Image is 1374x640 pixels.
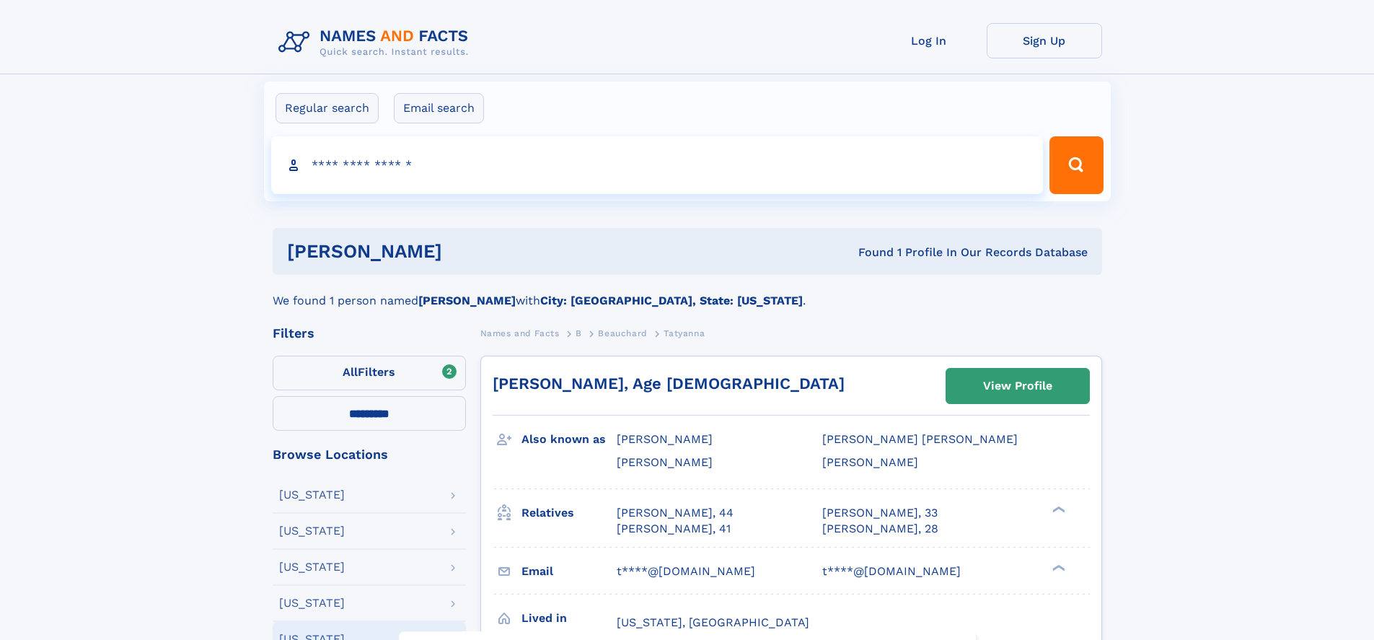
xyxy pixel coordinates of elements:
span: [PERSON_NAME] [617,432,713,446]
span: Beauchard [598,328,647,338]
a: Beauchard [598,324,647,342]
b: [PERSON_NAME] [418,294,516,307]
div: [US_STATE] [279,561,345,573]
label: Filters [273,356,466,390]
span: [US_STATE], [GEOGRAPHIC_DATA] [617,615,809,629]
span: [PERSON_NAME] [PERSON_NAME] [822,432,1018,446]
span: [PERSON_NAME] [617,455,713,469]
div: We found 1 person named with . [273,275,1102,310]
span: [PERSON_NAME] [822,455,918,469]
h1: [PERSON_NAME] [287,242,651,260]
div: ❯ [1049,504,1066,514]
a: [PERSON_NAME], 28 [822,521,938,537]
h3: Lived in [521,606,617,631]
h3: Email [521,559,617,584]
h3: Relatives [521,501,617,525]
span: B [576,328,582,338]
div: Filters [273,327,466,340]
label: Email search [394,93,484,123]
a: View Profile [946,369,1089,403]
a: Names and Facts [480,324,560,342]
a: [PERSON_NAME], Age [DEMOGRAPHIC_DATA] [493,374,845,393]
div: [US_STATE] [279,597,345,609]
label: Regular search [276,93,379,123]
h3: Also known as [521,427,617,452]
a: Log In [871,23,987,58]
a: [PERSON_NAME], 41 [617,521,731,537]
a: B [576,324,582,342]
span: Tatyanna [664,328,705,338]
div: Found 1 Profile In Our Records Database [650,245,1088,260]
div: ❯ [1049,563,1066,572]
button: Search Button [1049,136,1103,194]
div: [US_STATE] [279,489,345,501]
div: View Profile [983,369,1052,403]
img: Logo Names and Facts [273,23,480,62]
span: All [343,365,358,379]
a: Sign Up [987,23,1102,58]
div: [US_STATE] [279,525,345,537]
input: search input [271,136,1044,194]
a: [PERSON_NAME], 44 [617,505,734,521]
a: [PERSON_NAME], 33 [822,505,938,521]
b: City: [GEOGRAPHIC_DATA], State: [US_STATE] [540,294,803,307]
div: Browse Locations [273,448,466,461]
